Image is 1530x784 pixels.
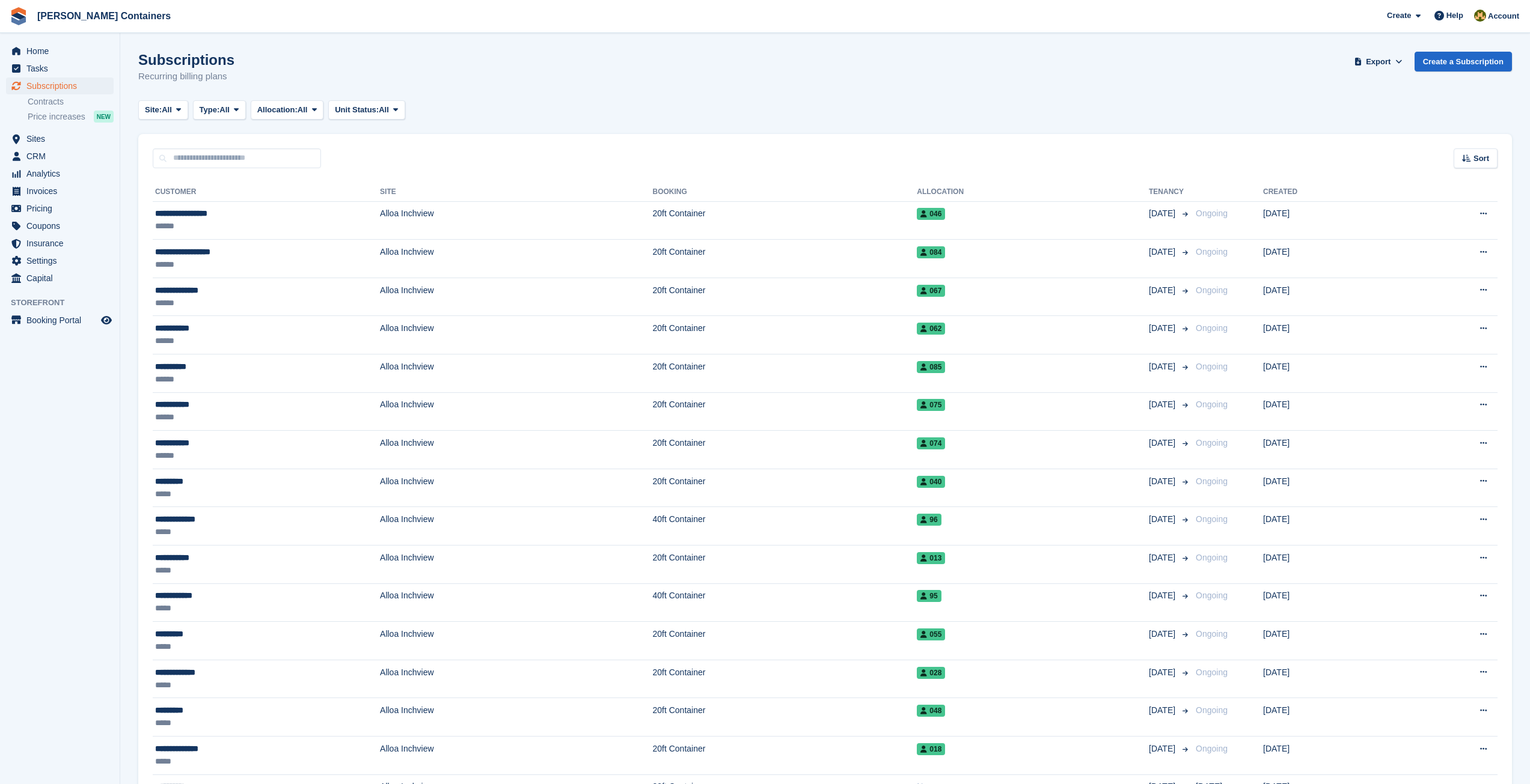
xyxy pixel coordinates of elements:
[1149,207,1178,220] span: [DATE]
[1196,667,1228,677] span: Ongoing
[6,312,114,329] a: menu
[917,399,945,411] span: 075
[162,104,172,116] span: All
[32,6,176,26] a: [PERSON_NAME] Containers
[28,96,114,108] a: Contracts
[1263,545,1398,584] td: [DATE]
[6,60,114,77] a: menu
[1196,362,1228,371] span: Ongoing
[652,201,917,240] td: 20ft Container
[6,165,114,182] a: menu
[6,217,114,234] a: menu
[1149,666,1178,679] span: [DATE]
[1352,52,1405,71] button: Export
[6,252,114,269] a: menu
[1366,56,1391,68] span: Export
[1473,153,1489,165] span: Sort
[1196,514,1228,524] span: Ongoing
[99,313,114,327] a: Preview store
[1149,628,1178,640] span: [DATE]
[26,270,99,287] span: Capital
[10,7,28,25] img: stora-icon-8386f47178a22dfd0bd8f6a31ec36ba5ce8667c1dd55bd0f319d3a0aa187defe.svg
[26,235,99,252] span: Insurance
[652,737,917,775] td: 20ft Container
[1263,507,1398,545] td: [DATE]
[6,183,114,199] a: menu
[380,316,652,354] td: Alloa Inchview
[1196,323,1228,333] span: Ongoing
[917,590,941,602] span: 95
[6,43,114,59] a: menu
[1196,629,1228,639] span: Ongoing
[652,392,917,431] td: 20ft Container
[1149,284,1178,297] span: [DATE]
[652,183,917,202] th: Booking
[917,667,945,679] span: 028
[1196,208,1228,218] span: Ongoing
[1263,469,1398,507] td: [DATE]
[6,200,114,217] a: menu
[652,583,917,622] td: 40ft Container
[1446,10,1463,22] span: Help
[652,622,917,660] td: 20ft Container
[1263,431,1398,469] td: [DATE]
[380,698,652,737] td: Alloa Inchview
[28,111,85,123] span: Price increases
[1149,183,1191,202] th: Tenancy
[335,104,379,116] span: Unit Status:
[1488,10,1519,22] span: Account
[1196,438,1228,448] span: Ongoing
[6,130,114,147] a: menu
[153,183,380,202] th: Customer
[28,110,114,123] a: Price increases NEW
[6,148,114,165] a: menu
[652,431,917,469] td: 20ft Container
[193,100,246,120] button: Type: All
[26,148,99,165] span: CRM
[380,622,652,660] td: Alloa Inchview
[1149,322,1178,335] span: [DATE]
[1263,316,1398,354] td: [DATE]
[1263,183,1398,202] th: Created
[1196,247,1228,257] span: Ongoing
[1263,392,1398,431] td: [DATE]
[1149,552,1178,564] span: [DATE]
[26,252,99,269] span: Settings
[917,246,945,258] span: 084
[917,285,945,297] span: 067
[652,545,917,584] td: 20ft Container
[380,354,652,393] td: Alloa Inchview
[1263,698,1398,737] td: [DATE]
[917,183,1149,202] th: Allocation
[1263,201,1398,240] td: [DATE]
[1263,278,1398,316] td: [DATE]
[380,431,652,469] td: Alloa Inchview
[917,514,941,526] span: 96
[26,200,99,217] span: Pricing
[1149,246,1178,258] span: [DATE]
[138,100,188,120] button: Site: All
[1196,285,1228,295] span: Ongoing
[652,469,917,507] td: 20ft Container
[1263,660,1398,698] td: [DATE]
[138,52,234,68] h1: Subscriptions
[26,60,99,77] span: Tasks
[1196,553,1228,562] span: Ongoing
[1149,360,1178,373] span: [DATE]
[380,183,652,202] th: Site
[380,278,652,316] td: Alloa Inchview
[380,469,652,507] td: Alloa Inchview
[1196,591,1228,600] span: Ongoing
[917,743,945,755] span: 018
[26,312,99,329] span: Booking Portal
[1263,583,1398,622] td: [DATE]
[6,270,114,287] a: menu
[917,552,945,564] span: 013
[652,507,917,545] td: 40ft Container
[652,354,917,393] td: 20ft Container
[652,240,917,278] td: 20ft Container
[652,316,917,354] td: 20ft Container
[380,240,652,278] td: Alloa Inchview
[94,111,114,123] div: NEW
[379,104,389,116] span: All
